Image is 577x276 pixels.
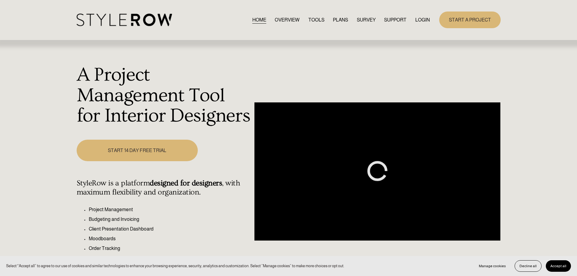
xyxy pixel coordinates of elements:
[357,16,376,24] a: SURVEY
[6,263,344,269] p: Select “Accept all” to agree to our use of cookies and similar technologies to enhance your brows...
[77,179,251,197] h4: StyleRow is a platform , with maximum flexibility and organization.
[479,264,506,268] span: Manage cookies
[89,206,251,213] p: Project Management
[519,264,537,268] span: Decline all
[439,12,501,28] a: START A PROJECT
[89,235,251,242] p: Moodboards
[77,140,198,161] a: START 14 DAY FREE TRIAL
[252,16,266,24] a: HOME
[550,264,566,268] span: Accept all
[474,260,510,272] button: Manage cookies
[89,216,251,223] p: Budgeting and Invoicing
[77,65,251,126] h1: A Project Management Tool for Interior Designers
[275,16,300,24] a: OVERVIEW
[150,179,222,188] strong: designed for designers
[415,16,430,24] a: LOGIN
[546,260,571,272] button: Accept all
[384,16,406,24] a: folder dropdown
[89,225,251,233] p: Client Presentation Dashboard
[89,245,251,252] p: Order Tracking
[77,14,172,26] img: StyleRow
[384,16,406,24] span: SUPPORT
[333,16,348,24] a: PLANS
[515,260,542,272] button: Decline all
[308,16,324,24] a: TOOLS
